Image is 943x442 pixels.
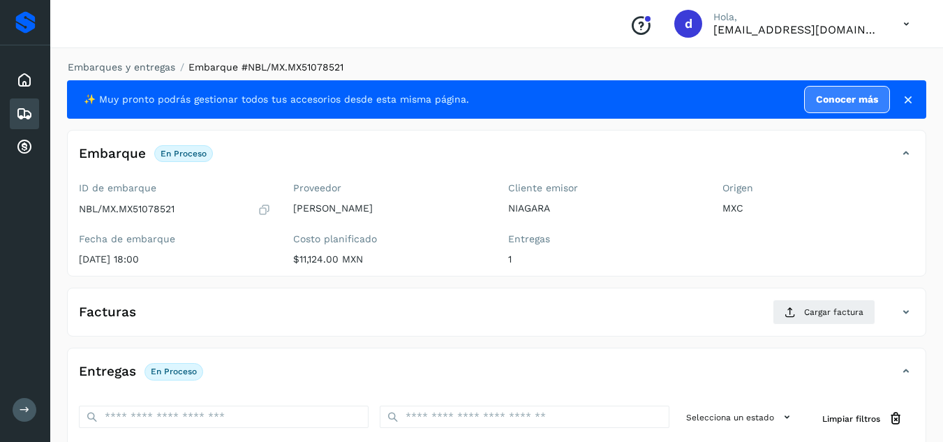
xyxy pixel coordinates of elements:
[67,60,926,75] nav: breadcrumb
[508,233,700,245] label: Entregas
[84,92,469,107] span: ✨ Muy pronto podrás gestionar todos tus accesorios desde esta misma página.
[508,182,700,194] label: Cliente emisor
[10,98,39,129] div: Embarques
[79,203,175,215] p: NBL/MX.MX51078521
[293,202,485,214] p: [PERSON_NAME]
[293,253,485,265] p: $11,124.00 MXN
[79,253,271,265] p: [DATE] 18:00
[722,202,914,214] p: MXC
[188,61,343,73] span: Embarque #NBL/MX.MX51078521
[68,360,926,395] div: EntregasEn proceso
[161,149,207,159] p: En proceso
[79,233,271,245] label: Fecha de embarque
[508,253,700,265] p: 1
[773,300,875,325] button: Cargar factura
[68,300,926,336] div: FacturasCargar factura
[804,86,890,113] a: Conocer más
[822,413,880,425] span: Limpiar filtros
[293,233,485,245] label: Costo planificado
[10,65,39,96] div: Inicio
[293,182,485,194] label: Proveedor
[68,61,175,73] a: Embarques y entregas
[10,132,39,163] div: Cuentas por cobrar
[713,23,881,36] p: daniel3129@outlook.com
[79,304,136,321] h4: Facturas
[79,146,146,162] h4: Embarque
[79,364,136,380] h4: Entregas
[68,142,926,177] div: EmbarqueEn proceso
[681,406,800,429] button: Selecciona un estado
[151,367,197,376] p: En proceso
[713,11,881,23] p: Hola,
[811,406,914,432] button: Limpiar filtros
[79,182,271,194] label: ID de embarque
[804,306,863,318] span: Cargar factura
[722,182,914,194] label: Origen
[508,202,700,214] p: NIAGARA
